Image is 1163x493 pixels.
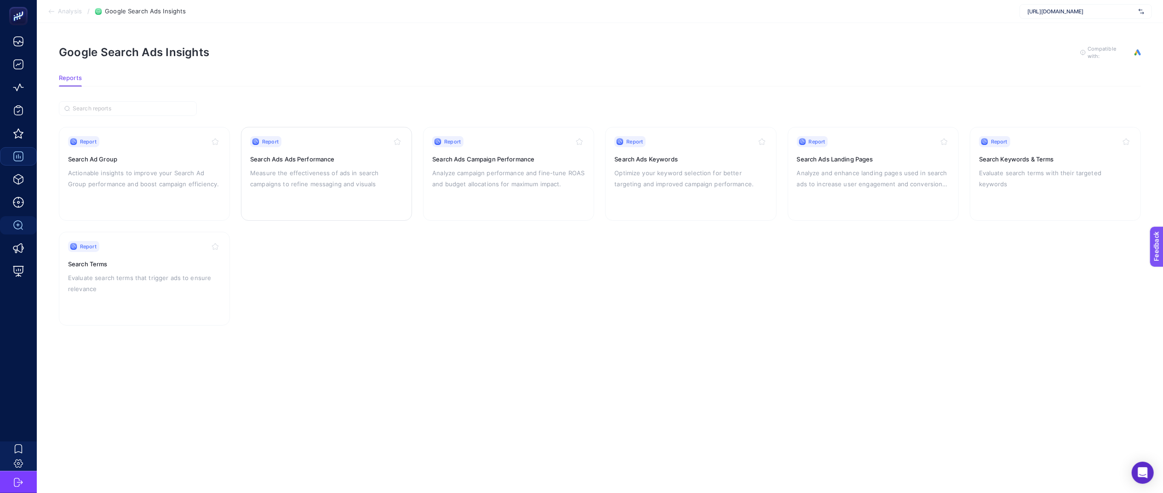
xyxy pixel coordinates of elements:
[250,155,403,164] h3: Search Ads Ads Performance
[444,138,461,145] span: Report
[1027,8,1135,15] span: [URL][DOMAIN_NAME]
[1139,7,1144,16] img: svg%3e
[979,155,1132,164] h3: Search Keywords & Terms
[73,105,191,112] input: Search
[68,155,221,164] h3: Search Ad Group
[432,155,585,164] h3: Search Ads Campaign Performance
[1088,45,1129,60] span: Compatible with:
[614,167,767,189] p: Optimize your keyword selection for better targeting and improved campaign performance.
[68,167,221,189] p: Actionable insights to improve your Search Ad Group performance and boost campaign efficiency.
[788,127,959,221] a: ReportSearch Ads Landing PagesAnalyze and enhance landing pages used in search ads to increase us...
[626,138,643,145] span: Report
[605,127,776,221] a: ReportSearch Ads KeywordsOptimize your keyword selection for better targeting and improved campai...
[991,138,1008,145] span: Report
[6,3,35,10] span: Feedback
[80,243,97,250] span: Report
[241,127,412,221] a: ReportSearch Ads Ads PerformanceMeasure the effectiveness of ads in search campaigns to refine me...
[59,46,209,59] h1: Google Search Ads Insights
[68,272,221,294] p: Evaluate search terms that trigger ads to ensure relevance
[262,138,279,145] span: Report
[59,75,82,82] span: Reports
[979,167,1132,189] p: Evaluate search terms with their targeted keywords
[797,167,950,189] p: Analyze and enhance landing pages used in search ads to increase user engagement and conversion r...
[809,138,825,145] span: Report
[614,155,767,164] h3: Search Ads Keywords
[423,127,594,221] a: ReportSearch Ads Campaign PerformanceAnalyze campaign performance and fine-tune ROAS and budget a...
[59,75,82,86] button: Reports
[970,127,1141,221] a: ReportSearch Keywords & TermsEvaluate search terms with their targeted keywords
[1132,462,1154,484] div: Open Intercom Messenger
[80,138,97,145] span: Report
[59,232,230,326] a: ReportSearch TermsEvaluate search terms that trigger ads to ensure relevance
[59,127,230,221] a: ReportSearch Ad GroupActionable insights to improve your Search Ad Group performance and boost ca...
[105,8,186,15] span: Google Search Ads Insights
[797,155,950,164] h3: Search Ads Landing Pages
[250,167,403,189] p: Measure the effectiveness of ads in search campaigns to refine messaging and visuals
[87,7,90,15] span: /
[68,259,221,269] h3: Search Terms
[432,167,585,189] p: Analyze campaign performance and fine-tune ROAS and budget allocations for maximum impact.
[58,8,82,15] span: Analysis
